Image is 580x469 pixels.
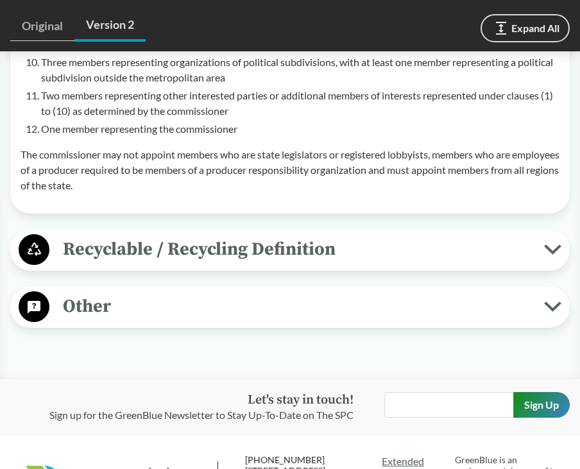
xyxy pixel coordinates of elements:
[15,291,565,323] button: Other
[49,407,354,423] p: Sign up for the GreenBlue Newsletter to Stay Up-To-Date on The SPC
[481,14,570,42] button: Expand All
[41,88,559,119] li: Two members representing other interested parties or additional members of interests represented ...
[21,147,559,193] p: The commissioner may not appoint members who are state legislators or registered lobbyists, membe...
[10,12,74,41] a: Original
[49,292,544,321] span: Other
[513,392,570,418] input: Sign Up
[41,121,559,137] li: One member representing the commissioner
[49,235,544,264] span: Recyclable / Recycling Definition
[15,234,565,266] button: Recyclable / Recycling Definition
[41,55,559,85] li: Three members representing organizations of political subdivisions, with at least one member repr...
[74,10,146,42] a: Version 2
[248,392,354,408] strong: Let's stay in touch!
